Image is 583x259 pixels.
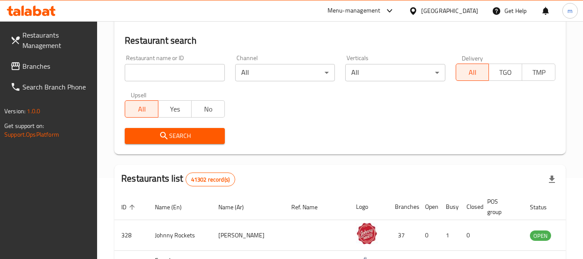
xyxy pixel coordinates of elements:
[4,106,25,117] span: Version:
[526,66,552,79] span: TMP
[421,6,478,16] div: [GEOGRAPHIC_DATA]
[492,66,519,79] span: TGO
[121,202,138,212] span: ID
[162,103,188,115] span: Yes
[3,25,98,56] a: Restaurants Management
[121,172,235,186] h2: Restaurants list
[129,103,155,115] span: All
[356,223,378,244] img: Johnny Rockets
[439,220,460,251] td: 1
[186,173,235,186] div: Total records count
[191,100,225,118] button: No
[4,120,44,131] span: Get support on:
[155,202,193,212] span: Name (En)
[4,129,59,140] a: Support.OpsPlatform
[349,194,388,220] th: Logo
[148,220,211,251] td: Johnny Rockets
[125,64,224,81] input: Search for restaurant name or ID..
[131,92,147,98] label: Upsell
[388,194,418,220] th: Branches
[418,220,439,251] td: 0
[211,220,284,251] td: [PERSON_NAME]
[3,77,98,97] a: Search Branch Phone
[487,196,513,217] span: POS group
[132,131,217,141] span: Search
[328,6,381,16] div: Menu-management
[291,202,329,212] span: Ref. Name
[186,176,235,184] span: 41302 record(s)
[522,64,555,81] button: TMP
[488,64,522,81] button: TGO
[125,100,158,118] button: All
[462,55,483,61] label: Delivery
[195,103,221,115] span: No
[530,231,551,241] span: OPEN
[218,202,255,212] span: Name (Ar)
[530,202,558,212] span: Status
[418,194,439,220] th: Open
[542,169,562,190] div: Export file
[567,6,573,16] span: m
[125,34,555,47] h2: Restaurant search
[3,56,98,77] a: Branches
[460,194,480,220] th: Closed
[125,128,224,144] button: Search
[460,220,480,251] td: 0
[22,61,91,71] span: Branches
[456,64,489,81] button: All
[22,30,91,51] span: Restaurants Management
[439,194,460,220] th: Busy
[22,82,91,92] span: Search Branch Phone
[114,220,148,251] td: 328
[27,106,40,117] span: 1.0.0
[460,66,486,79] span: All
[235,64,335,81] div: All
[530,230,551,241] div: OPEN
[345,64,445,81] div: All
[388,220,418,251] td: 37
[158,100,192,118] button: Yes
